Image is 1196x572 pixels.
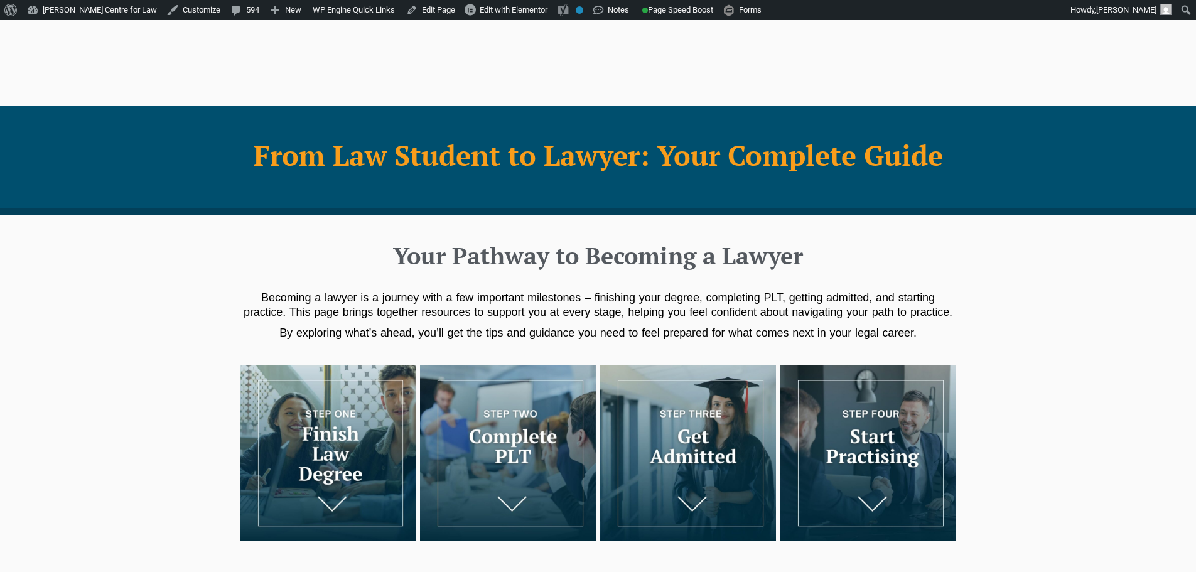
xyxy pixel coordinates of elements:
[244,291,952,318] span: Becoming a lawyer is a journey with a few important milestones – finishing your degree, completin...
[247,240,950,271] h2: Your Pathway to Becoming a Lawyer
[480,5,547,14] span: Edit with Elementor
[247,139,950,171] h1: From Law Student to Lawyer: Your Complete Guide​
[1096,5,1156,14] span: [PERSON_NAME]
[576,6,583,14] div: No index
[279,326,917,339] span: By exploring what’s ahead, you’ll get the tips and guidance you need to feel prepared for what co...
